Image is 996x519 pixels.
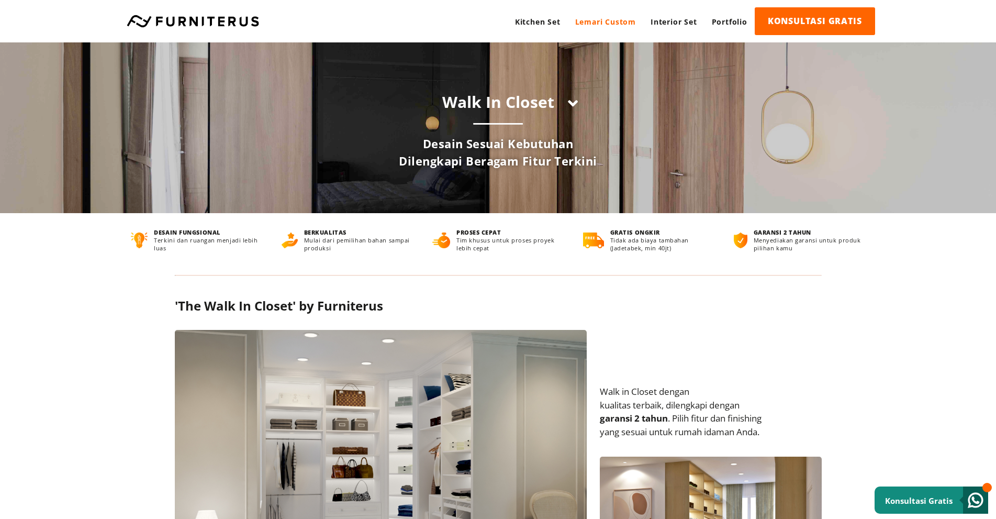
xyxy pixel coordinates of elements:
[885,495,953,506] small: Konsultasi Gratis
[175,297,822,314] h2: 'The Walk In Closet' by Furniterus
[568,7,643,36] a: Lemari Custom
[600,412,668,424] b: garansi 2 tahun
[734,233,747,248] img: bergaransi.png
[610,228,714,236] h4: GRATIS ONGKIR
[304,236,413,252] p: Mulai dari pemilihan bahan sampai produksi
[600,385,762,438] span: Walk in Closet dengan kualitas terbaik, dilengkapi dengan . Pilih fitur dan finishing yang sesuai...
[755,7,875,35] a: KONSULTASI GRATIS
[131,233,148,248] img: desain-fungsional.png
[754,228,865,236] h4: GARANSI 2 TAHUN
[875,487,988,514] a: Konsultasi Gratis
[643,7,704,36] a: Interior Set
[583,233,604,248] img: gratis-ongkir.png
[456,236,564,252] p: Tim khusus untuk proses proyek lebih cepat
[508,7,568,36] a: Kitchen Set
[754,236,865,252] p: Menyediakan garansi untuk produk pilihan kamu
[154,228,262,236] h4: DESAIN FUNGSIONAL
[704,7,755,36] a: Portfolio
[610,236,714,252] p: Tidak ada biaya tambahan (Jadetabek, min 40jt)
[304,228,413,236] h4: BERKUALITAS
[154,236,262,252] p: Terkini dan ruangan menjadi lebih luas
[456,228,564,236] h4: PROSES CEPAT
[282,233,298,248] img: berkualitas.png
